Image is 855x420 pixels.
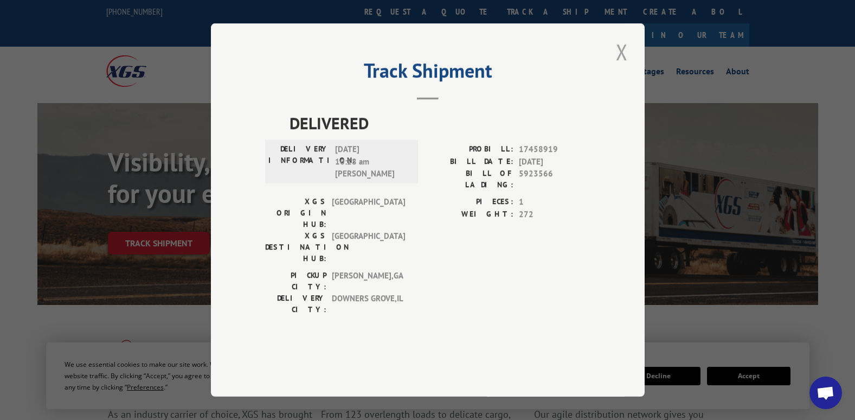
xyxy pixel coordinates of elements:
span: [GEOGRAPHIC_DATA] [332,196,405,230]
span: [PERSON_NAME] , GA [332,270,405,292]
label: PIECES: [428,196,513,208]
a: Open chat [809,377,842,409]
label: XGS DESTINATION HUB: [265,230,326,264]
label: BILL DATE: [428,156,513,168]
span: [DATE] [519,156,590,168]
label: XGS ORIGIN HUB: [265,196,326,230]
span: [GEOGRAPHIC_DATA] [332,230,405,264]
span: [DATE] 10:28 am [PERSON_NAME] [335,143,408,180]
button: Close modal [613,37,631,67]
span: 1 [519,196,590,208]
label: DELIVERY INFORMATION: [268,143,330,180]
span: 272 [519,208,590,221]
label: BILL OF LADING: [428,168,513,190]
h2: Track Shipment [265,63,590,84]
span: 5923566 [519,168,590,190]
span: 17458919 [519,143,590,156]
span: DELIVERED [290,111,590,135]
span: DOWNERS GROVE , IL [332,292,405,315]
label: PROBILL: [428,143,513,156]
label: WEIGHT: [428,208,513,221]
label: DELIVERY CITY: [265,292,326,315]
label: PICKUP CITY: [265,270,326,292]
